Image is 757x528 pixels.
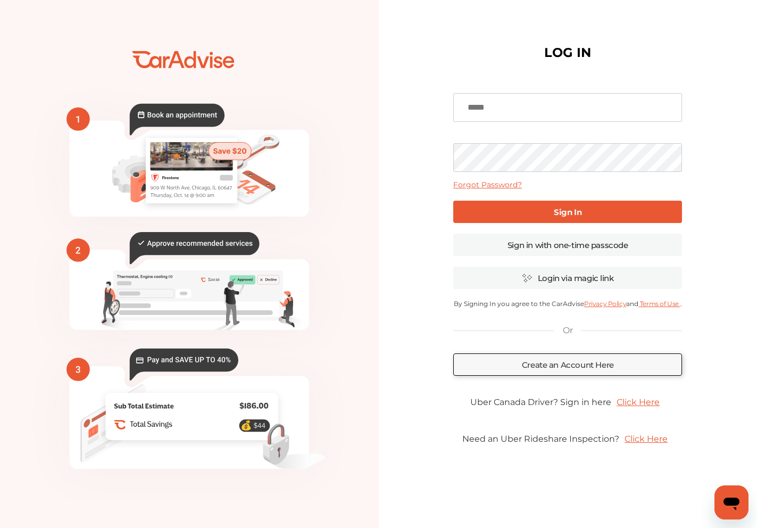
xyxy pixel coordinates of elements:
img: magic_icon.32c66aac.svg [522,273,533,283]
a: Sign in with one-time passcode [453,234,682,256]
a: Terms of Use [638,300,680,308]
a: Sign In [453,201,682,223]
span: Need an Uber Rideshare Inspection? [462,434,619,444]
a: Create an Account Here [453,353,682,376]
h1: LOG IN [544,47,591,58]
b: Sign In [554,207,581,217]
a: Login via magic link [453,267,682,289]
iframe: Button to launch messaging window [714,485,748,519]
text: 💰 [240,420,252,432]
span: Uber Canada Driver? Sign in here [470,397,611,407]
a: Privacy Policy [584,300,626,308]
a: Click Here [619,428,673,449]
p: By Signing In you agree to the CarAdvise and . [453,300,682,308]
a: Forgot Password? [453,180,522,189]
p: Or [563,325,572,336]
a: Click Here [611,392,665,412]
